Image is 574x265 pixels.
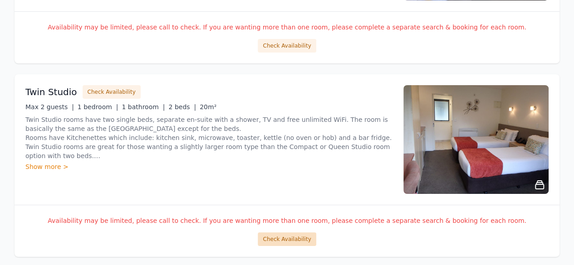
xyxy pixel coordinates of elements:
span: 1 bathroom | [122,103,165,111]
span: 20m² [200,103,216,111]
button: Check Availability [83,85,141,99]
button: Check Availability [258,39,316,53]
span: 2 beds | [168,103,196,111]
span: 1 bedroom | [78,103,118,111]
p: Availability may be limited, please call to check. If you are wanting more than one room, please ... [25,23,549,32]
span: Max 2 guests | [25,103,74,111]
p: Availability may be limited, please call to check. If you are wanting more than one room, please ... [25,216,549,225]
div: Show more > [25,162,392,171]
h3: Twin Studio [25,86,77,98]
p: Twin Studio rooms have two single beds, separate en-suite with a shower, TV and free unlimited Wi... [25,115,392,160]
button: Check Availability [258,232,316,246]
